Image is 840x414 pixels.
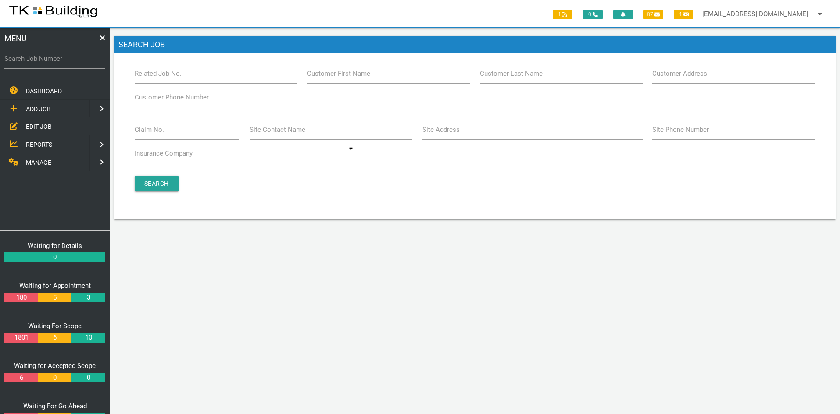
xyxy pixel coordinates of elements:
a: Waiting for Details [28,242,82,250]
a: Waiting for Appointment [19,282,91,290]
span: ADD JOB [26,106,51,113]
label: Site Phone Number [652,125,709,135]
a: Waiting For Scope [28,322,82,330]
input: Search [135,176,179,191]
a: 0 [4,252,105,262]
label: Search Job Number [4,54,105,64]
a: 5 [38,293,71,303]
a: 0 [38,373,71,383]
label: Site Address [422,125,460,135]
a: 0 [71,373,105,383]
a: 10 [71,333,105,343]
h1: Search Job [114,36,836,53]
a: Waiting For Go Ahead [23,402,87,410]
a: 3 [71,293,105,303]
a: 6 [38,333,71,343]
label: Site Contact Name [250,125,305,135]
span: MENU [4,32,27,44]
a: 1801 [4,333,38,343]
span: 4 [674,10,693,19]
span: DASHBOARD [26,88,62,95]
span: EDIT JOB [26,123,52,130]
span: 0 [583,10,603,19]
a: 180 [4,293,38,303]
label: Claim No. [135,125,164,135]
span: 1 [553,10,572,19]
img: s3file [9,4,98,18]
a: 6 [4,373,38,383]
span: 87 [643,10,663,19]
label: Customer First Name [307,69,370,79]
a: Waiting for Accepted Scope [14,362,96,370]
label: Customer Last Name [480,69,543,79]
span: MANAGE [26,159,51,166]
label: Customer Phone Number [135,92,209,103]
span: REPORTS [26,141,52,148]
label: Related Job No. [135,69,182,79]
label: Customer Address [652,69,707,79]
